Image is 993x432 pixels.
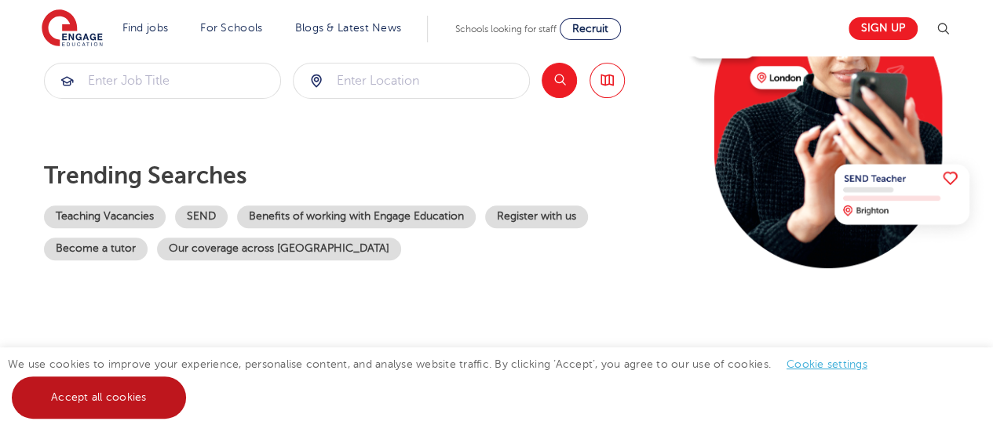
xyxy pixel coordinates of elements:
a: Register with us [485,205,588,228]
a: Sign up [849,17,918,40]
span: Recruit [572,23,608,34]
button: Search [542,63,577,98]
input: Submit [294,64,529,98]
span: Schools looking for staff [455,24,557,34]
a: Become a tutor [44,238,148,260]
a: Accept all cookies [12,376,186,419]
a: For Schools [200,22,262,34]
a: SEND [175,205,228,228]
input: Submit [45,64,280,98]
div: Submit [293,63,530,99]
a: Teaching Vacancies [44,205,166,228]
a: Recruit [560,18,621,40]
a: Blogs & Latest News [295,22,402,34]
div: Submit [44,63,281,99]
a: Benefits of working with Engage Education [237,205,476,228]
span: We use cookies to improve your experience, personalise content, and analyse website traffic. By c... [8,358,883,403]
img: Engage Education [42,9,103,49]
a: Find jobs [122,22,169,34]
a: Cookie settings [787,358,867,370]
p: Trending searches [44,162,677,190]
a: Our coverage across [GEOGRAPHIC_DATA] [157,238,401,260]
